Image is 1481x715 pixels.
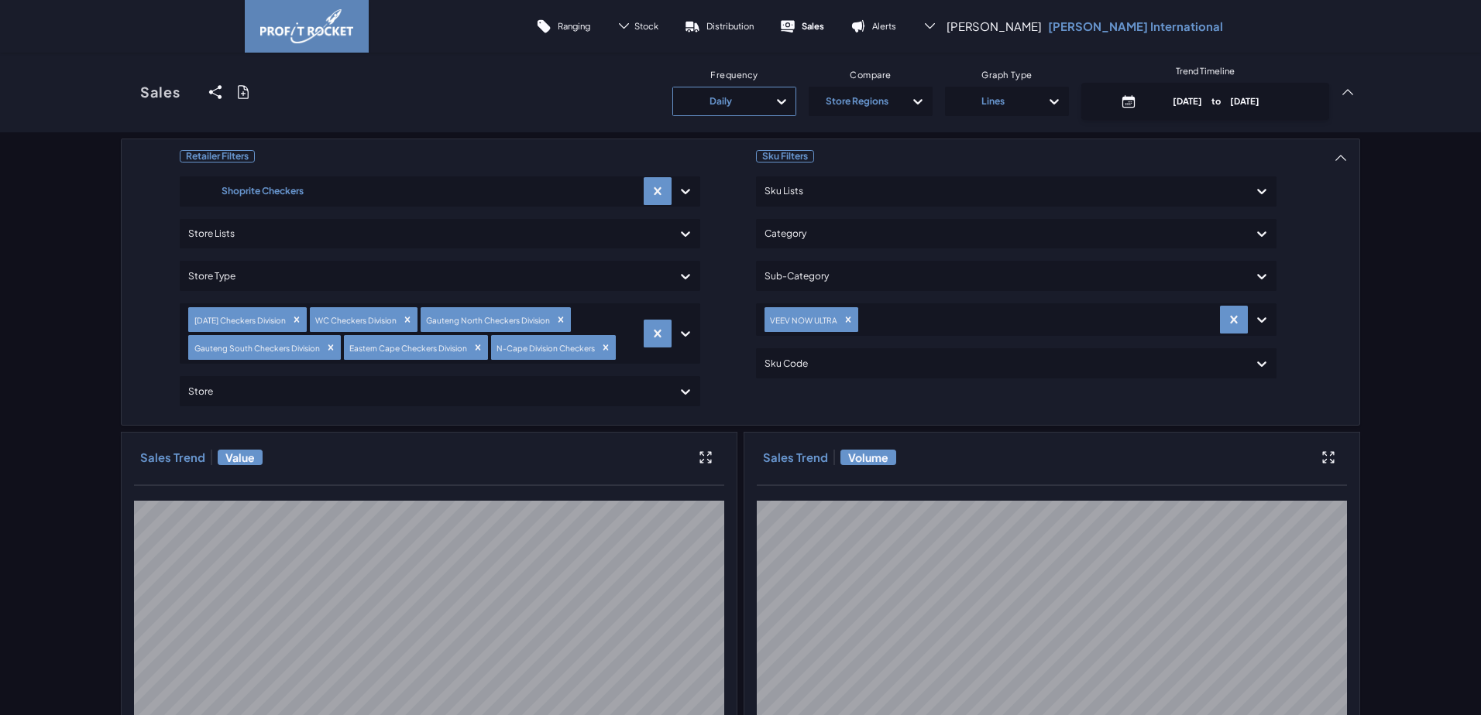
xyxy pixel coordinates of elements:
h3: Sales Trend [140,450,205,465]
a: Ranging [523,8,603,45]
div: Remove Gauteng South Checkers Division [322,342,339,353]
div: Sku Code [765,351,1240,376]
span: Sku Filters [756,150,814,162]
div: Eastern Cape Checkers Division [345,340,469,356]
img: image [260,9,353,43]
span: Compare [850,69,892,80]
div: VEEV NOW ULTRA [765,312,840,328]
span: Value [218,450,263,465]
div: Remove WC Checkers Division [399,314,416,325]
span: [PERSON_NAME] [947,19,1042,34]
div: Remove Eastern Cape Checkers Division [469,342,486,353]
div: Category [765,221,1240,246]
div: Remove Gauteng North Checkers Division [552,314,569,325]
div: Store Regions [817,89,896,114]
div: Lines [954,89,1033,114]
div: Store Lists [188,221,664,246]
div: Daily [681,89,760,114]
span: Stock [634,20,658,32]
p: Alerts [872,20,896,32]
a: Sales [121,67,200,117]
div: [DATE] Checkers Division [190,312,288,328]
div: WC Checkers Division [311,312,399,328]
span: Retailer Filters [180,150,255,162]
a: Alerts [837,8,909,45]
span: Volume [840,450,896,465]
p: Distribution [706,20,754,32]
div: Sub-Category [765,264,1240,289]
div: Sku Lists [765,179,1240,204]
h3: Sales Trend [763,450,828,465]
span: Frequency [710,69,758,80]
div: Gauteng South Checkers Division [190,340,322,356]
a: Distribution [672,8,767,45]
div: Remove N-Cape Division Checkers [597,342,614,353]
p: [PERSON_NAME] International [1048,19,1223,34]
div: Store Type [188,264,664,289]
div: Gauteng North Checkers Division [421,312,552,328]
div: Remove VEEV NOW ULTRA [840,314,857,325]
p: Sales [802,20,824,32]
div: N-Cape Division Checkers [492,340,597,356]
span: Trend Timeline [1176,65,1235,77]
div: Store [188,379,664,404]
span: to [1202,95,1230,106]
p: Ranging [558,20,590,32]
a: Sales [767,8,837,45]
span: Graph Type [981,69,1033,80]
div: Remove Natal Checkers Division [288,314,305,325]
div: Shoprite Checkers [188,179,337,204]
p: [DATE] [DATE] [1143,95,1290,107]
